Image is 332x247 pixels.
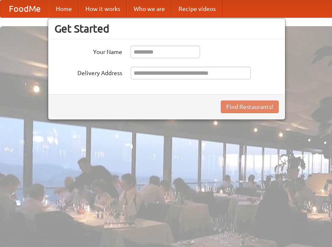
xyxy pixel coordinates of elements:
[49,0,79,17] a: Home
[127,0,172,17] a: Who we are
[79,0,127,17] a: How it works
[55,67,122,77] label: Delivery Address
[221,100,279,113] button: Find Restaurants!
[0,0,49,17] a: FoodMe
[55,22,279,35] h3: Get Started
[172,0,222,17] a: Recipe videos
[55,46,122,56] label: Your Name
